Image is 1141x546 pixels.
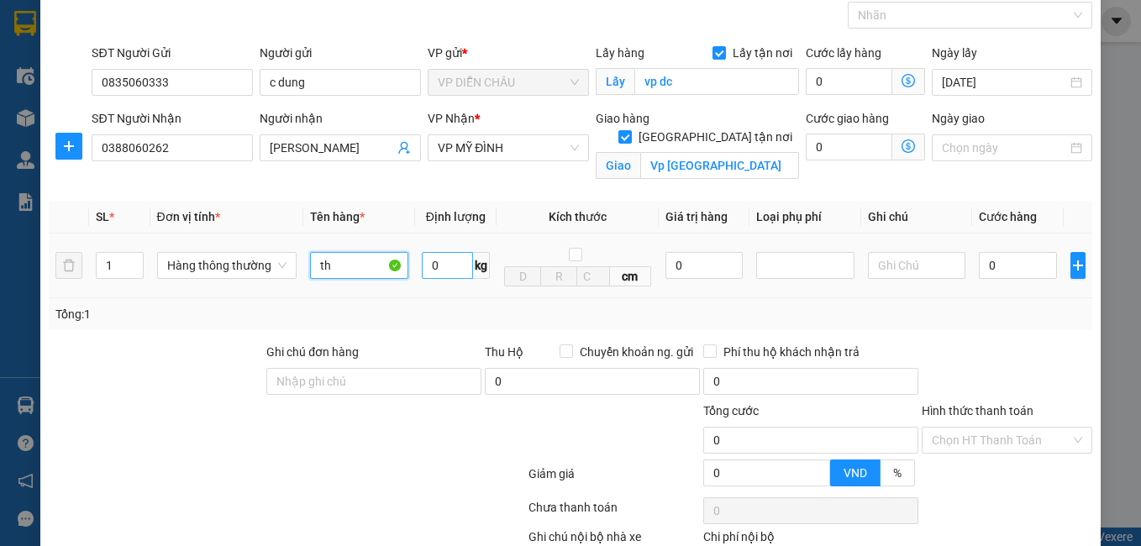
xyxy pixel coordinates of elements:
[726,44,799,62] span: Lấy tận nơi
[167,253,287,278] span: Hàng thông thường
[540,266,577,286] input: R
[260,109,421,128] div: Người nhận
[979,210,1037,223] span: Cước hàng
[610,266,651,286] span: cm
[942,139,1068,157] input: Ngày giao
[55,133,82,160] button: plus
[1071,259,1085,272] span: plus
[634,68,799,95] input: Lấy tận nơi
[596,112,649,125] span: Giao hàng
[55,252,82,279] button: delete
[902,74,915,87] span: dollar-circle
[861,201,972,234] th: Ghi chú
[596,68,634,95] span: Lấy
[504,266,541,286] input: D
[717,343,866,361] span: Phí thu hộ khách nhận trả
[310,252,408,279] input: VD: Bàn, Ghế
[576,266,610,286] input: C
[806,68,892,95] input: Cước lấy hàng
[473,252,490,279] span: kg
[157,210,220,223] span: Đơn vị tính
[527,498,702,528] div: Chưa thanh toán
[596,46,644,60] span: Lấy hàng
[92,109,253,128] div: SĐT Người Nhận
[932,46,977,60] label: Ngày lấy
[260,44,421,62] div: Người gửi
[868,252,965,279] input: Ghi Chú
[902,139,915,153] span: dollar-circle
[806,134,892,160] input: Cước giao hàng
[9,68,45,151] img: logo
[1070,252,1086,279] button: plus
[640,152,799,179] input: Giao tận nơi
[266,345,359,359] label: Ghi chú đơn hàng
[573,343,700,361] span: Chuyển khoản ng. gửi
[428,44,589,62] div: VP gửi
[49,71,184,115] span: [GEOGRAPHIC_DATA], [GEOGRAPHIC_DATA] ↔ [GEOGRAPHIC_DATA]
[92,44,253,62] div: SĐT Người Gửi
[55,305,442,323] div: Tổng: 1
[942,73,1068,92] input: Ngày lấy
[749,201,861,234] th: Loại phụ phí
[806,46,881,60] label: Cước lấy hàng
[893,466,902,480] span: %
[932,112,985,125] label: Ngày giao
[665,210,728,223] span: Giá trị hàng
[665,252,744,279] input: 0
[527,465,702,494] div: Giảm giá
[922,404,1033,417] label: Hình thức thanh toán
[56,139,81,153] span: plus
[266,368,481,395] input: Ghi chú đơn hàng
[310,210,365,223] span: Tên hàng
[55,13,176,68] strong: CHUYỂN PHÁT NHANH AN PHÚ QUÝ
[596,152,640,179] span: Giao
[549,210,607,223] span: Kích thước
[438,135,579,160] span: VP MỸ ĐÌNH
[397,141,411,155] span: user-add
[426,210,486,223] span: Định lượng
[703,404,759,417] span: Tổng cước
[806,112,889,125] label: Cước giao hàng
[438,70,579,95] span: VP DIỄN CHÂU
[844,466,867,480] span: VND
[632,128,799,146] span: [GEOGRAPHIC_DATA] tận nơi
[96,210,109,223] span: SL
[428,112,475,125] span: VP Nhận
[485,345,523,359] span: Thu Hộ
